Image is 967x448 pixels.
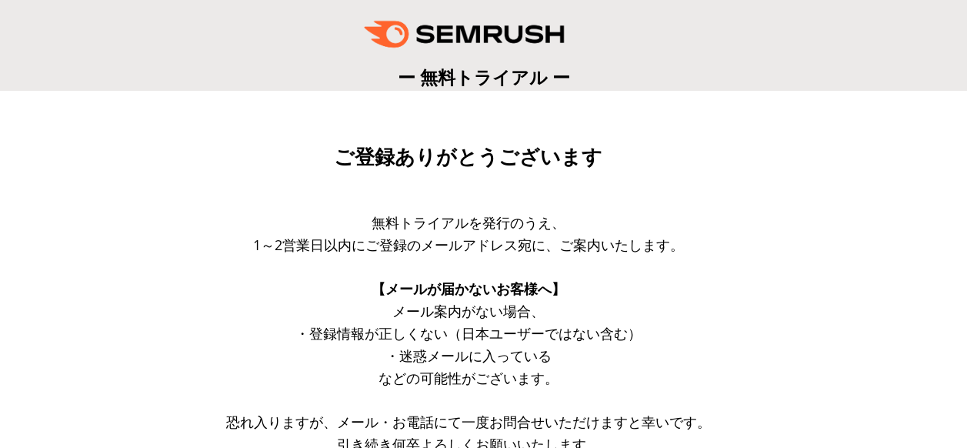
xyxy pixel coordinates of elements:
span: 【メールが届かないお客様へ】 [372,279,565,298]
span: 1～2営業日以内にご登録のメールアドレス宛に、ご案内いたします。 [253,236,684,254]
span: 恐れ入りますが、メール・お電話にて一度お問合せいただけますと幸いです。 [226,413,711,431]
span: 無料トライアルを発行のうえ、 [372,213,565,232]
span: ・登録情報が正しくない（日本ユーザーではない含む） [295,324,642,343]
span: ご登録ありがとうございます [334,145,602,169]
span: ー 無料トライアル ー [398,65,570,89]
span: メール案内がない場合、 [392,302,545,320]
span: ・迷惑メールに入っている [385,346,552,365]
span: などの可能性がございます。 [378,369,559,387]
